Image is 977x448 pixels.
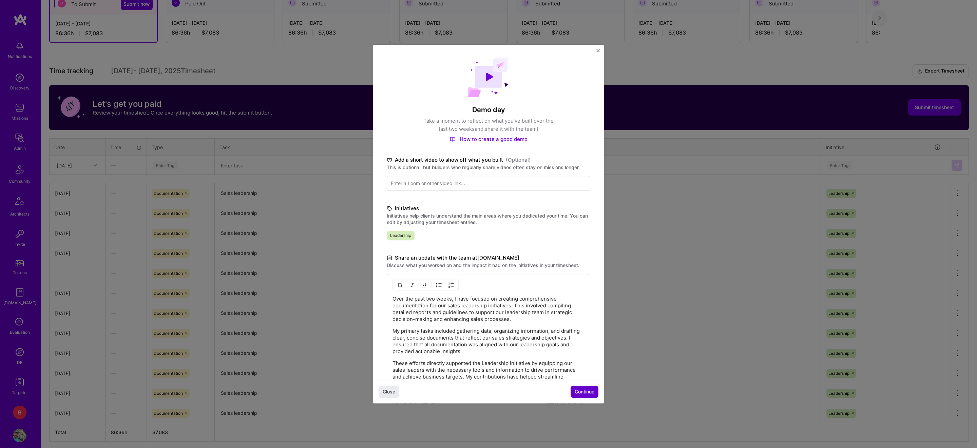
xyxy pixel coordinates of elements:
[387,156,392,164] i: icon TvBlack
[421,117,556,133] p: Take a moment to reflect on what you've built over the last two weeks and share it with the team!
[392,328,585,355] p: My primary tasks included gathering data, organizing information, and drafting clear, concise doc...
[392,296,585,323] p: Over the past two weeks, I have focused on creating comprehensive documentation for our sales lea...
[387,262,590,268] label: Discuss what you worked on and the impact it had on the initiatives in your timesheet.
[422,282,427,288] img: Underline
[387,205,392,212] i: icon TagBlack
[448,282,454,288] img: OL
[387,254,392,262] i: icon DocumentBlack
[409,282,415,288] img: Italic
[468,56,509,97] img: Demo day
[432,281,432,289] img: Divider
[575,388,594,395] span: Continue
[571,386,598,398] button: Continue
[506,156,531,164] span: (Optional)
[387,212,590,225] label: Initiatives help clients understand the main areas where you dedicated your time. You can edit by...
[450,137,456,142] img: How to create a good demo
[387,254,590,262] label: Share an update with the team at [DOMAIN_NAME]
[450,136,528,142] a: How to create a good demo
[387,231,415,240] span: Leadership
[383,388,395,395] span: Close
[387,176,590,191] input: Enter a Loom or other video link...
[436,282,442,288] img: UL
[387,164,590,170] label: This is optional, but builders who regularly share videos often stay on missions longer.
[387,204,590,212] label: Initiatives
[596,49,600,56] button: Close
[397,282,403,288] img: Bold
[392,360,585,394] p: These efforts directly supported the Leadership initiative by equipping our sales leaders with th...
[387,105,590,114] h4: Demo day
[379,386,399,398] button: Close
[387,156,590,164] label: Add a short video to show off what you built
